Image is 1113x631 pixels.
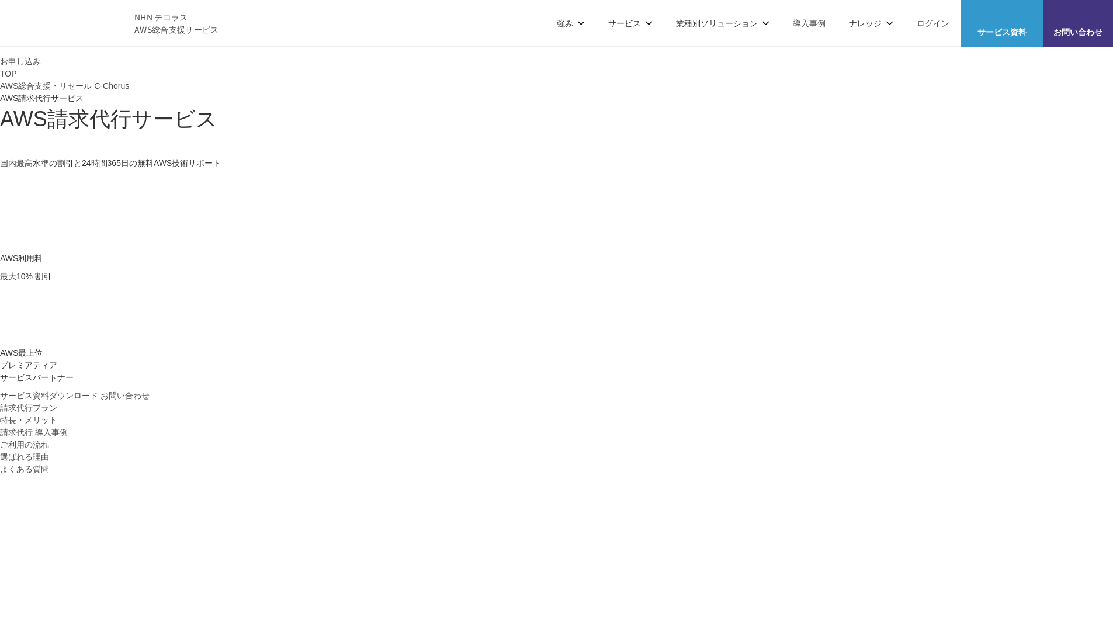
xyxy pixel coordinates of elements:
a: 導入事例 [793,17,826,29]
a: お問い合わせ [100,390,150,402]
a: ログイン [917,17,949,29]
img: AWS総合支援サービス C-Chorus [18,9,117,37]
span: NHN テコラス AWS総合支援サービス [134,11,219,36]
span: 10 [16,272,26,281]
span: お問い合わせ [1043,26,1113,38]
span: お問い合わせ [100,391,150,400]
p: ナレッジ [849,17,893,29]
p: 強み [557,17,585,29]
img: お問い合わせ [1069,9,1087,23]
span: サービス資料 [961,26,1043,38]
p: 業種別ソリューション [676,17,769,29]
a: AWS総合支援サービス C-Chorus NHN テコラスAWS総合支援サービス [18,9,219,37]
img: AWS総合支援サービス C-Chorus サービス資料 [993,9,1011,23]
p: サービス [608,17,653,29]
